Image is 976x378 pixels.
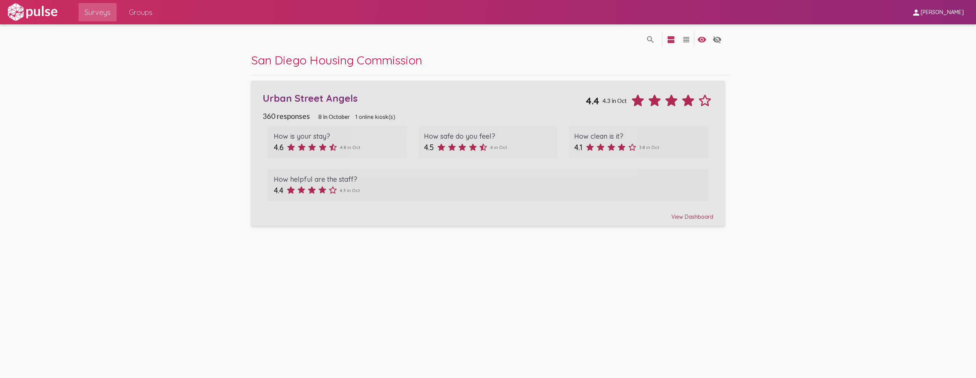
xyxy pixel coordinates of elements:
[274,143,284,152] span: 4.6
[490,144,507,150] span: 4 in Oct
[679,32,694,47] button: language
[666,35,676,44] mat-icon: language
[682,35,691,44] mat-icon: language
[663,32,679,47] button: language
[643,32,658,47] button: language
[6,3,59,22] img: white-logo.svg
[697,35,706,44] mat-icon: language
[274,132,401,141] div: How is your stay?
[912,8,921,17] mat-icon: person
[905,5,970,19] button: [PERSON_NAME]
[646,35,655,44] mat-icon: language
[340,144,360,150] span: 4.8 in Oct
[574,132,702,141] div: How clean is it?
[639,144,659,150] span: 3.8 in Oct
[274,175,702,184] div: How helpful are the staff?
[274,186,283,195] span: 4.4
[123,3,159,21] a: Groups
[263,112,310,120] span: 360 responses
[79,3,117,21] a: Surveys
[355,114,395,120] span: 1 online kiosk(s)
[129,5,152,19] span: Groups
[710,32,725,47] button: language
[574,143,583,152] span: 4.1
[251,53,422,67] span: San Diego Housing Commission
[424,132,552,141] div: How safe do you feel?
[602,97,627,104] span: 4.3 in Oct
[263,207,713,220] div: View Dashboard
[424,143,434,152] span: 4.5
[318,113,350,120] span: 8 in October
[263,92,586,104] div: Urban Street Angels
[251,81,724,226] a: Urban Street Angels4.44.3 in Oct360 responses8 in October1 online kiosk(s)How is your stay?4.64.8...
[85,5,111,19] span: Surveys
[921,9,964,16] span: [PERSON_NAME]
[340,187,360,193] span: 4.3 in Oct
[586,95,599,107] span: 4.4
[694,32,710,47] button: language
[713,35,722,44] mat-icon: language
